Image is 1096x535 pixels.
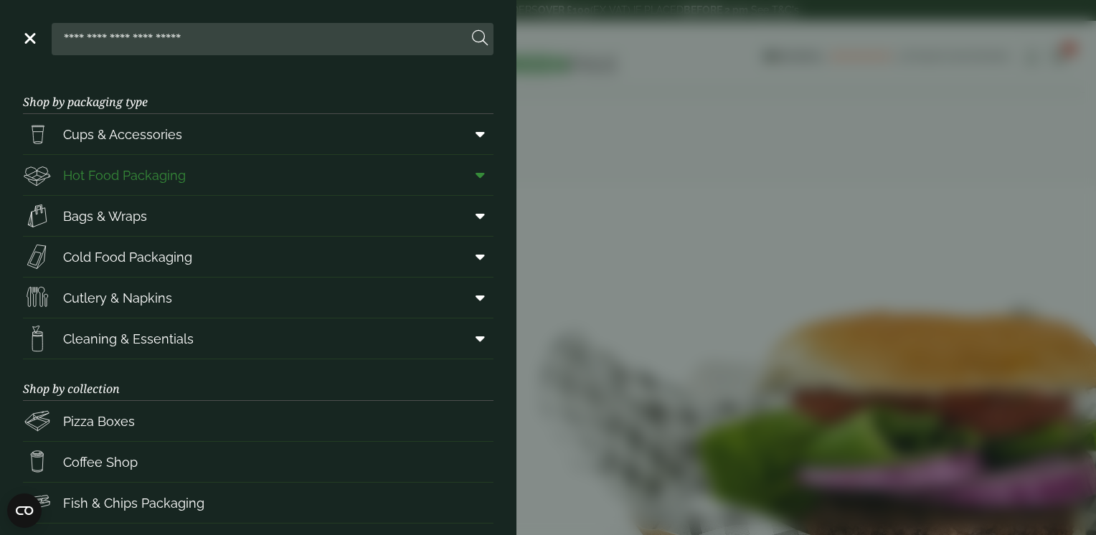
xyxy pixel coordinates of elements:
a: Coffee Shop [23,442,493,482]
span: Hot Food Packaging [63,166,186,185]
img: Cutlery.svg [23,283,52,312]
span: Coffee Shop [63,453,138,472]
img: Pizza_boxes.svg [23,407,52,435]
span: Cleaning & Essentials [63,329,194,349]
span: Fish & Chips Packaging [63,493,204,513]
span: Cups & Accessories [63,125,182,144]
button: Open CMP widget [7,493,42,528]
a: Cutlery & Napkins [23,278,493,318]
img: Paper_carriers.svg [23,202,52,230]
h3: Shop by collection [23,359,493,401]
span: Pizza Boxes [63,412,135,431]
span: Cutlery & Napkins [63,288,172,308]
a: Bags & Wraps [23,196,493,236]
a: Cold Food Packaging [23,237,493,277]
img: HotDrink_paperCup.svg [23,448,52,476]
h3: Shop by packaging type [23,72,493,114]
img: PintNhalf_cup.svg [23,120,52,148]
a: Cups & Accessories [23,114,493,154]
span: Cold Food Packaging [63,247,192,267]
img: open-wipe.svg [23,324,52,353]
img: Deli_box.svg [23,161,52,189]
a: Hot Food Packaging [23,155,493,195]
a: Fish & Chips Packaging [23,483,493,523]
img: FishNchip_box.svg [23,488,52,517]
span: Bags & Wraps [63,207,147,226]
a: Pizza Boxes [23,401,493,441]
img: Sandwich_box.svg [23,242,52,271]
a: Cleaning & Essentials [23,318,493,359]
